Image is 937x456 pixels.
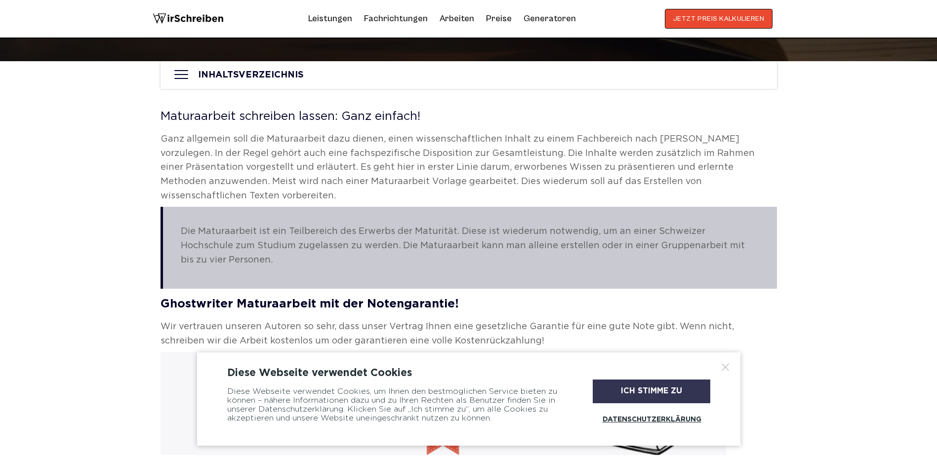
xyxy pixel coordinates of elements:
[665,9,773,29] button: JETZT PREIS KALKULIEREN
[227,380,568,431] div: Diese Webseite verwendet Cookies, um Ihnen den bestmöglichen Service bieten zu können – nähere In...
[593,408,710,431] a: Datenschutzerklärung
[161,132,777,203] p: Ganz allgemein soll die Maturaarbeit dazu dienen, einen wissenschaftlichen Inhalt zu einem Fachbe...
[161,352,726,455] img: Notengarantie MA
[308,11,352,27] a: Leistungen
[181,225,759,267] p: Die Maturaarbeit ist ein Teilbereich des Erwerbs der Maturität. Diese ist wiederum notwendig, um ...
[227,367,710,379] div: Diese Webseite verwendet Cookies
[153,9,224,29] img: logo wirschreiben
[198,70,304,80] div: INHALTSVERZEICHNIS
[161,320,777,348] p: Wir vertrauen unseren Autoren so sehr, dass unser Vertrag Ihnen eine gesetzliche Garantie für ein...
[593,380,710,403] div: Ich stimme zu
[161,111,777,122] h2: Maturaarbeit schreiben lassen: Ganz einfach!
[440,11,474,27] a: Arbeiten
[486,13,512,24] a: Preise
[364,11,428,27] a: Fachrichtungen
[524,11,576,27] a: Generatoren
[161,299,459,309] strong: Ghostwriter Maturaarbeit mit der Notengarantie!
